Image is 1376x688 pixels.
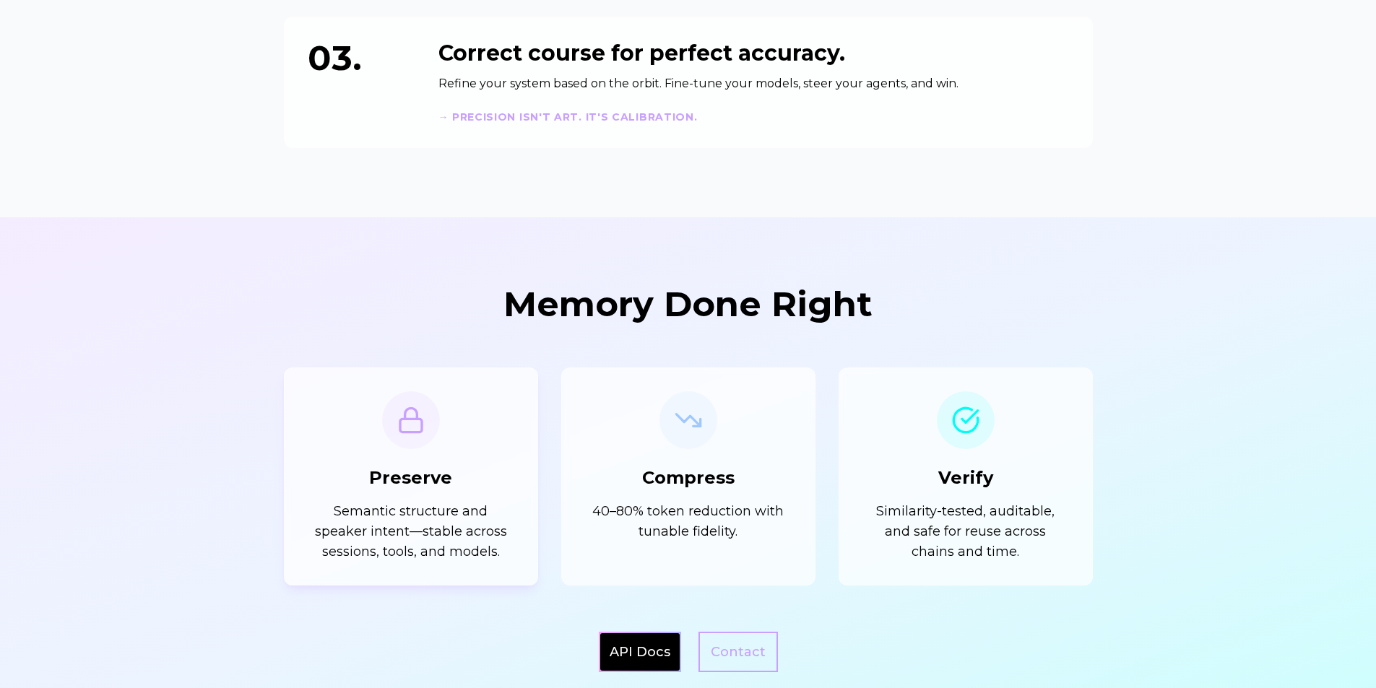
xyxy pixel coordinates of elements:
[308,501,514,562] p: Semantic structure and speaker intent—stable across sessions, tools, and models.
[438,110,698,123] strong: → Precision isn't art. It's calibration.
[698,632,778,672] a: Contact
[585,501,792,541] p: 40–80% token reduction with tunable fidelity.
[308,40,415,75] div: 03.
[642,466,735,489] h3: Compress
[438,40,1069,66] h3: Correct course for perfect accuracy.
[438,75,1069,92] p: Refine your system based on the orbit. Fine-tune your models, steer your agents, and win.
[938,466,993,489] h3: Verify
[610,642,670,662] a: API Docs
[284,287,1093,321] h2: Memory Done Right
[369,466,452,489] h3: Preserve
[862,501,1069,562] p: Similarity-tested, auditable, and safe for reuse across chains and time.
